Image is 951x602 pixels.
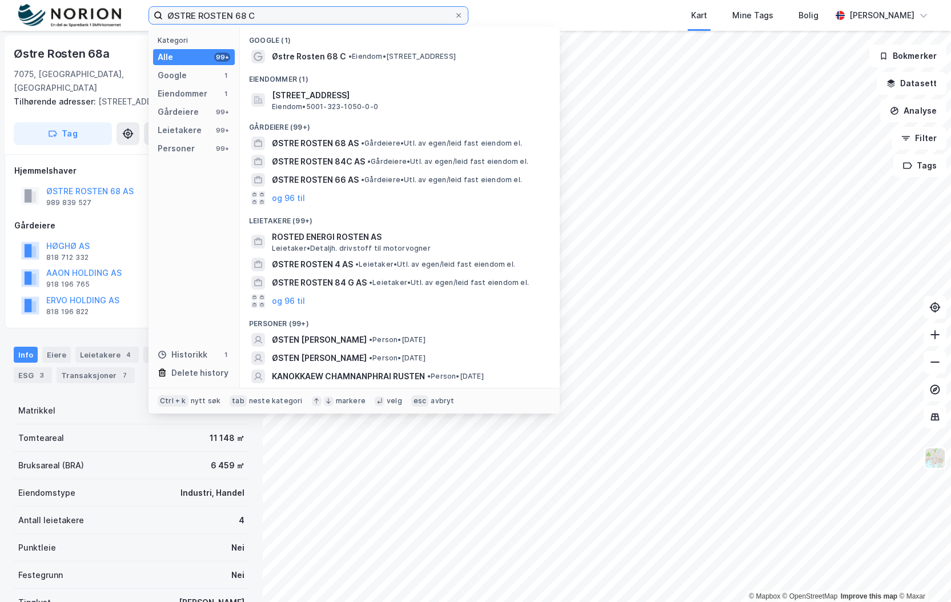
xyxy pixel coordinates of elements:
div: Gårdeiere [158,105,199,119]
div: Gårdeiere [14,219,248,232]
span: • [348,52,352,61]
div: 1 [221,89,230,98]
div: nytt søk [191,396,221,406]
div: Østre Rosten 68a [14,45,112,63]
div: [PERSON_NAME] [849,9,914,22]
a: OpenStreetMap [783,592,838,600]
div: Gårdeiere (99+) [240,114,560,134]
div: Tomteareal [18,431,64,445]
div: Datasett [143,347,186,363]
div: Leietakere [158,123,202,137]
div: 99+ [214,53,230,62]
div: Eiendommer (1) [240,66,560,86]
div: 918 196 765 [46,280,90,289]
a: Mapbox [749,592,780,600]
div: Google [158,69,187,82]
div: 7075, [GEOGRAPHIC_DATA], [GEOGRAPHIC_DATA] [14,67,156,95]
span: ØSTRE ROSTEN 4 AS [272,258,353,271]
div: neste kategori [249,396,303,406]
div: Hjemmelshaver [14,164,248,178]
div: Antall leietakere [18,513,84,527]
div: Historikk [158,348,207,362]
div: Bolig [798,9,818,22]
input: Søk på adresse, matrikkel, gårdeiere, leietakere eller personer [163,7,454,24]
div: Festegrunn [18,568,63,582]
div: 1 [221,71,230,80]
span: Person • [DATE] [369,354,426,363]
div: 4 [123,349,134,360]
div: Personer [158,142,195,155]
span: Eiendom • [STREET_ADDRESS] [348,52,456,61]
span: Leietaker • Detaljh. drivstoff til motorvogner [272,244,431,253]
div: Eiendomstype [18,486,75,500]
div: Personer (99+) [240,310,560,331]
div: tab [230,395,247,407]
div: Punktleie [18,541,56,555]
span: • [427,372,431,380]
span: • [361,175,364,184]
img: norion-logo.80e7a08dc31c2e691866.png [18,4,121,27]
span: Tilhørende adresser: [14,97,98,106]
div: 4 [239,513,244,527]
span: ØSTEN [PERSON_NAME] [272,351,367,365]
span: Leietaker • Utl. av egen/leid fast eiendom el. [369,278,529,287]
span: • [369,335,372,344]
div: 11 148 ㎡ [210,431,244,445]
span: ØSTRE ROSTEN 84 G AS [272,276,367,290]
div: Nei [231,541,244,555]
span: ØSTRE ROSTEN 66 AS [272,173,359,187]
span: • [369,278,372,287]
span: Gårdeiere • Utl. av egen/leid fast eiendom el. [367,157,528,166]
div: Leietakere [75,347,139,363]
span: ØSTRE ROSTEN 84C AS [272,155,365,168]
span: Person • [DATE] [427,372,484,381]
span: [STREET_ADDRESS] [272,89,546,102]
button: Tag [14,122,112,145]
div: 99+ [214,144,230,153]
div: 3 [36,370,47,381]
span: • [369,354,372,362]
span: ØSTEN [PERSON_NAME] [272,333,367,347]
span: • [361,139,364,147]
a: Improve this map [841,592,897,600]
iframe: Chat Widget [894,547,951,602]
div: 1 [221,350,230,359]
div: esc [411,395,429,407]
div: 7 [119,370,130,381]
span: Person • [DATE] [369,335,426,344]
span: ROSTED ENERGI ROSTEN AS [272,230,546,244]
div: Google (1) [240,27,560,47]
img: Z [924,447,946,469]
span: • [355,260,359,268]
div: 818 196 822 [46,307,89,316]
button: Datasett [877,72,946,95]
div: Eiendommer [158,87,207,101]
div: velg [387,396,402,406]
span: Gårdeiere • Utl. av egen/leid fast eiendom el. [361,139,522,148]
div: markere [336,396,366,406]
div: Bruksareal (BRA) [18,459,84,472]
div: Nei [231,568,244,582]
button: Analyse [880,99,946,122]
div: Delete history [171,366,228,380]
div: 99+ [214,107,230,117]
div: Leietakere (99+) [240,207,560,228]
div: Industri, Handel [180,486,244,500]
div: Alle [158,50,173,64]
button: og 96 til [272,294,305,308]
div: 99+ [214,126,230,135]
span: Eiendom • 5001-323-1050-0-0 [272,102,378,111]
div: 989 839 527 [46,198,91,207]
div: Transaksjoner [57,367,135,383]
button: og 96 til [272,191,305,205]
span: Gårdeiere • Utl. av egen/leid fast eiendom el. [361,175,522,184]
span: Leietaker • Utl. av egen/leid fast eiendom el. [355,260,515,269]
span: ØSTRE ROSTEN 68 AS [272,137,359,150]
span: KANOKKAEW CHAMNANPHRAI RUSTEN [272,370,425,383]
div: Kart [691,9,707,22]
div: avbryt [431,396,454,406]
div: Info [14,347,38,363]
div: Matrikkel [18,404,55,418]
div: 818 712 332 [46,253,89,262]
span: Østre Rosten 68 C [272,50,346,63]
